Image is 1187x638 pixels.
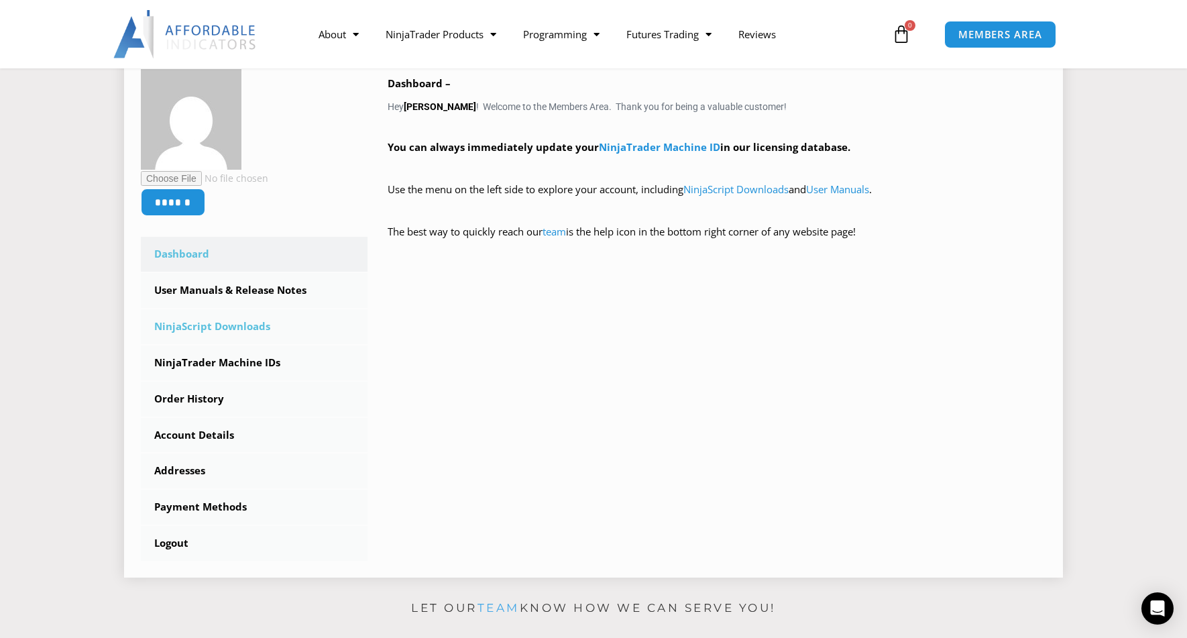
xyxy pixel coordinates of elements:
[388,223,1047,260] p: The best way to quickly reach our is the help icon in the bottom right corner of any website page!
[958,30,1042,40] span: MEMBERS AREA
[141,237,368,561] nav: Account pages
[872,15,931,54] a: 0
[806,182,869,196] a: User Manuals
[613,19,725,50] a: Futures Trading
[141,273,368,308] a: User Manuals & Release Notes
[372,19,510,50] a: NinjaTrader Products
[599,140,720,154] a: NinjaTrader Machine ID
[141,526,368,561] a: Logout
[388,180,1047,218] p: Use the menu on the left side to explore your account, including and .
[141,418,368,453] a: Account Details
[305,19,889,50] nav: Menu
[141,382,368,417] a: Order History
[141,69,241,170] img: eaed17c78ca0dae74e95954b40ae0e8acbb30e5e7a072ccbb75bff91c24b0de1
[388,74,1047,260] div: Hey ! Welcome to the Members Area. Thank you for being a valuable customer!
[683,182,789,196] a: NinjaScript Downloads
[141,454,368,488] a: Addresses
[124,598,1063,619] p: Let our know how we can serve you!
[510,19,613,50] a: Programming
[113,10,258,58] img: LogoAI | Affordable Indicators – NinjaTrader
[388,76,451,90] b: Dashboard –
[141,345,368,380] a: NinjaTrader Machine IDs
[404,101,476,112] strong: [PERSON_NAME]
[388,140,850,154] strong: You can always immediately update your in our licensing database.
[141,237,368,272] a: Dashboard
[944,21,1056,48] a: MEMBERS AREA
[141,490,368,525] a: Payment Methods
[905,20,915,31] span: 0
[141,309,368,344] a: NinjaScript Downloads
[543,225,566,238] a: team
[725,19,789,50] a: Reviews
[305,19,372,50] a: About
[1141,592,1174,625] div: Open Intercom Messenger
[477,601,520,615] a: team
